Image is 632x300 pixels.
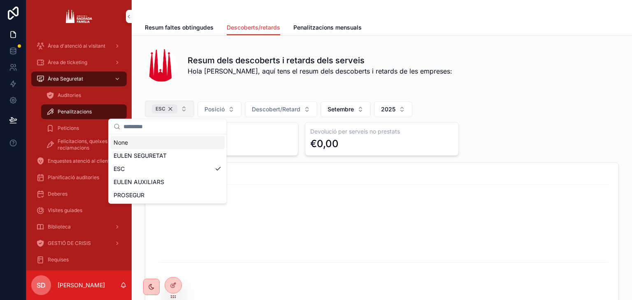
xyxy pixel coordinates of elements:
[188,66,452,76] span: Hola [PERSON_NAME], aquí tens el resum dels descoberts i retards de les empreses:
[31,252,127,267] a: Requises
[381,105,395,113] span: 2025
[145,23,214,32] span: Resum faltes obtingudes
[58,108,92,115] span: Penalitzacions
[245,102,317,117] button: Select Button
[110,149,225,162] div: EULEN SEGURETAT
[31,154,127,168] a: Enquestes atenció al client
[58,281,105,289] p: [PERSON_NAME]
[31,203,127,218] a: Visites guiades
[150,168,613,179] h3: Evolució mensual
[41,121,127,136] a: Peticions
[31,39,127,53] a: Àrea d'atenció al visitant
[110,162,225,175] div: ESC
[58,138,118,151] span: Felicitacions, queixes i reclamacions
[37,280,46,290] span: SD
[109,134,226,203] div: Suggestions
[321,102,371,117] button: Select Button
[328,105,354,113] span: Setembre
[110,189,225,202] div: PROSEGUR
[310,137,339,150] div: €0,00
[152,104,177,113] div: ESC
[374,102,412,117] button: Select Button
[48,174,99,181] span: Planificació auditories
[110,136,225,149] div: None
[145,101,194,117] button: Select Button
[110,175,225,189] div: EULEN AUXILIARS
[48,240,91,247] span: GESTIÓ DE CRISIS
[227,20,280,36] a: Descoberts/retards
[293,20,362,37] a: Penalitzacions mensuals
[48,224,71,230] span: Biblioteca
[48,191,67,197] span: Deberes
[48,43,105,49] span: Àrea d'atenció al visitant
[48,256,69,263] span: Requises
[41,137,127,152] a: Felicitacions, queixes i reclamacions
[227,23,280,32] span: Descoberts/retards
[48,59,87,66] span: Àrea de ticketing
[48,76,83,82] span: Àrea Seguretat
[145,20,214,37] a: Resum faltes obtingudes
[31,72,127,86] a: Àrea Seguretat
[197,102,242,117] button: Select Button
[293,23,362,32] span: Penalitzacions mensuals
[31,170,127,185] a: Planificació auditories
[41,88,127,103] a: Auditories
[188,55,452,66] h1: Resum dels descoberts i retards dels serveis
[31,55,127,70] a: Àrea de ticketing
[48,158,109,164] span: Enquestes atenció al client
[31,219,127,234] a: Biblioteca
[310,127,453,136] h3: Devolució per serveis no prestats
[41,104,127,119] a: Penalitzacions
[31,187,127,201] a: Deberes
[58,92,81,99] span: Auditories
[26,33,132,270] div: scrollable content
[48,207,82,214] span: Visites guiades
[252,105,300,113] span: Descobert/Retard
[58,125,79,132] span: Peticions
[31,236,127,251] a: GESTIÓ DE CRISIS
[152,104,177,113] button: Unselect ESC
[66,10,92,23] img: App logo
[204,105,225,113] span: Posició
